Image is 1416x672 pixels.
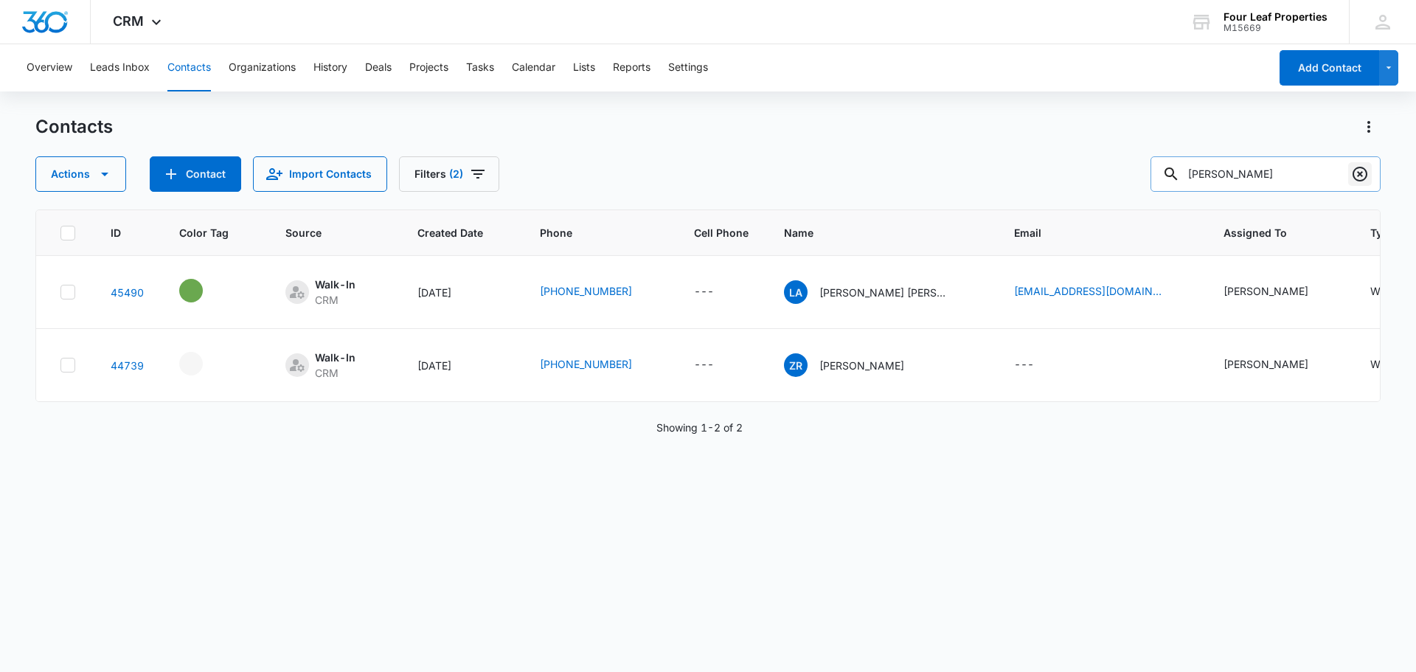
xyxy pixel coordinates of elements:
span: Email [1014,225,1167,240]
div: [PERSON_NAME] [1224,356,1308,372]
div: Walk-In [315,277,355,292]
button: Lists [573,44,595,91]
div: Email - - Select to Edit Field [1014,356,1061,374]
div: --- [1014,356,1034,374]
a: Navigate to contact details page for Zoila Ramirez [111,359,144,372]
div: Assigned To - Sarah Smith - Select to Edit Field [1224,283,1335,301]
div: Name - Luis A. Santos Hernandez - Select to Edit Field [784,280,979,304]
p: Showing 1-2 of 2 [656,420,743,435]
button: Clear [1348,162,1372,186]
div: Source - [object Object] - Select to Edit Field [285,277,382,308]
span: ID [111,225,122,240]
span: Color Tag [179,225,229,240]
button: Settings [668,44,708,91]
div: Source - [object Object] - Select to Edit Field [285,350,382,381]
button: Actions [35,156,126,192]
div: [PERSON_NAME] [1224,283,1308,299]
span: Created Date [417,225,483,240]
p: [PERSON_NAME] [PERSON_NAME] [819,285,952,300]
div: CRM [315,365,355,381]
button: History [313,44,347,91]
button: Organizations [229,44,296,91]
a: [EMAIL_ADDRESS][DOMAIN_NAME] [1014,283,1162,299]
button: Projects [409,44,448,91]
div: Cell Phone - - Select to Edit Field [694,356,740,374]
input: Search Contacts [1150,156,1381,192]
span: LA [784,280,808,304]
div: --- [694,356,714,374]
button: Import Contacts [253,156,387,192]
div: [DATE] [417,285,504,300]
span: Phone [540,225,637,240]
div: account id [1224,23,1327,33]
button: Deals [365,44,392,91]
button: Tasks [466,44,494,91]
span: Assigned To [1224,225,1313,240]
span: CRM [113,13,144,29]
h1: Contacts [35,116,113,138]
button: Actions [1357,115,1381,139]
div: account name [1224,11,1327,23]
button: Leads Inbox [90,44,150,91]
span: Source [285,225,361,240]
span: ZR [784,353,808,377]
div: Phone - 9046470739 - Select to Edit Field [540,283,659,301]
span: Cell Phone [694,225,749,240]
p: [PERSON_NAME] [819,358,904,373]
div: Assigned To - Sarah Smith - Select to Edit Field [1224,356,1335,374]
div: Walk-In [315,350,355,365]
div: Phone - 9045173041 - Select to Edit Field [540,356,659,374]
div: --- [694,283,714,301]
div: - - Select to Edit Field [179,279,229,302]
button: Add Contact [1280,50,1379,86]
button: Calendar [512,44,555,91]
button: Overview [27,44,72,91]
button: Reports [613,44,650,91]
a: Navigate to contact details page for Luis A. Santos Hernandez [111,286,144,299]
div: CRM [315,292,355,308]
button: Filters [399,156,499,192]
div: Cell Phone - - Select to Edit Field [694,283,740,301]
div: [DATE] [417,358,504,373]
button: Add Contact [150,156,241,192]
span: Name [784,225,957,240]
span: (2) [449,169,463,179]
div: - - Select to Edit Field [179,352,229,375]
a: [PHONE_NUMBER] [540,283,632,299]
div: Email - luis504hernandz@gmail.com - Select to Edit Field [1014,283,1188,301]
a: [PHONE_NUMBER] [540,356,632,372]
div: Name - Zoila Ramirez - Select to Edit Field [784,353,931,377]
button: Contacts [167,44,211,91]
